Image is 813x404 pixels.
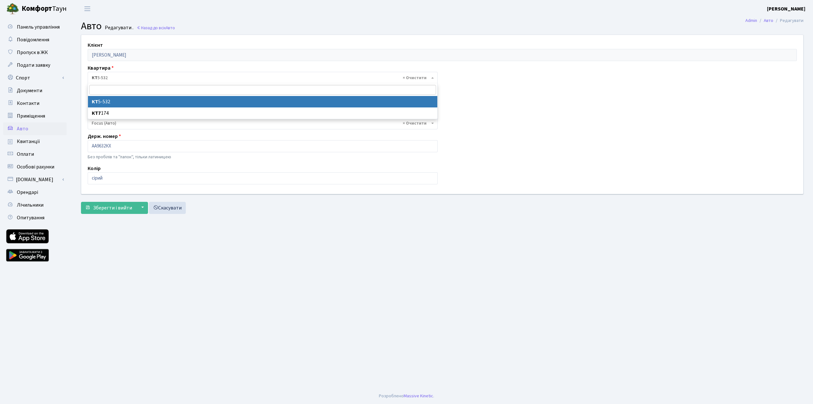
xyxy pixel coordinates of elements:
[88,72,438,84] span: <b>КТ</b>&nbsp;&nbsp;&nbsp;&nbsp;5-532
[3,161,67,173] a: Особові рахунки
[3,97,67,110] a: Контакти
[17,24,60,31] span: Панель управління
[88,107,437,119] li: 174
[773,17,803,24] li: Редагувати
[166,25,175,31] span: Авто
[764,17,773,24] a: Авто
[404,393,433,399] a: Massive Kinetic
[88,41,103,49] label: Клієнт
[17,113,45,120] span: Приміщення
[3,72,67,84] a: Спорт
[149,202,186,214] a: Скасувати
[17,62,50,69] span: Подати заявку
[3,173,67,186] a: [DOMAIN_NAME]
[3,59,67,72] a: Подати заявку
[17,189,38,196] span: Орендарі
[88,165,101,172] label: Колір
[92,98,98,105] b: КТ
[92,120,430,127] span: Focus (Авто)
[92,110,101,117] b: КТ7
[3,21,67,33] a: Панель управління
[3,211,67,224] a: Опитування
[3,84,67,97] a: Документи
[3,186,67,199] a: Орендарі
[17,49,48,56] span: Пропуск в ЖК
[767,5,805,12] b: [PERSON_NAME]
[79,3,95,14] button: Переключити навігацію
[17,125,28,132] span: Авто
[17,87,42,94] span: Документи
[81,202,136,214] button: Зберегти і вийти
[17,163,54,170] span: Особові рахунки
[403,75,427,81] span: Видалити всі елементи
[736,14,813,27] nav: breadcrumb
[745,17,757,24] a: Admin
[17,36,49,43] span: Повідомлення
[88,64,114,72] label: Квартира
[88,117,438,129] span: Focus (Авто)
[92,75,97,81] b: КТ
[767,5,805,13] a: [PERSON_NAME]
[22,3,67,14] span: Таун
[88,96,437,107] li: 5-532
[88,133,121,140] label: Держ. номер
[93,204,132,211] span: Зберегти і вийти
[17,151,34,158] span: Оплати
[3,110,67,122] a: Приміщення
[88,140,438,152] input: AA0001AA
[17,214,44,221] span: Опитування
[22,3,52,14] b: Комфорт
[92,75,430,81] span: <b>КТ</b>&nbsp;&nbsp;&nbsp;&nbsp;5-532
[104,25,133,31] small: Редагувати .
[3,135,67,148] a: Квитанції
[81,19,102,33] span: Авто
[3,122,67,135] a: Авто
[88,154,438,161] p: Без пробілів та "лапок", тільки латиницею
[3,199,67,211] a: Лічильники
[137,25,175,31] a: Назад до всіхАвто
[3,46,67,59] a: Пропуск в ЖК
[17,100,39,107] span: Контакти
[17,202,44,209] span: Лічильники
[379,393,434,400] div: Розроблено .
[3,148,67,161] a: Оплати
[3,33,67,46] a: Повідомлення
[17,138,40,145] span: Квитанції
[403,120,427,127] span: Видалити всі елементи
[6,3,19,15] img: logo.png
